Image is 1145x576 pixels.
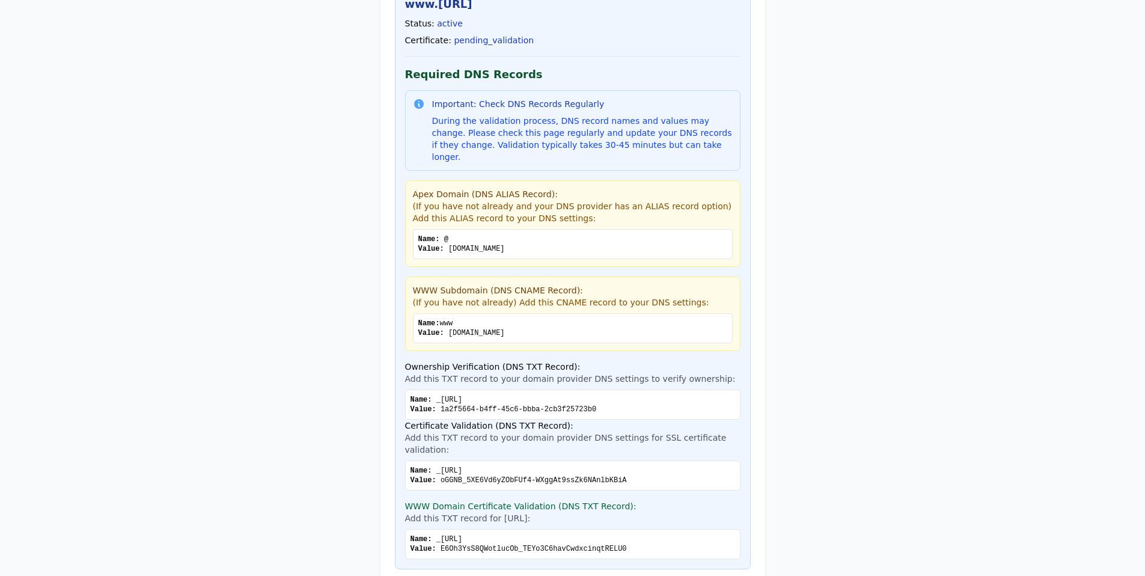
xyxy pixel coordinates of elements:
div: _[URL] [411,535,735,544]
span: Certificate Validation (DNS TXT Record): [405,421,573,430]
span: Name: [418,319,440,328]
div: www [418,319,727,328]
div: _[URL] [411,395,735,405]
span: Value: [411,405,436,414]
h4: Required DNS Records [405,66,740,83]
span: Value: [411,476,436,485]
span: Value: [418,245,444,253]
span: WWW Domain Certificate Validation (DNS TXT Record): [405,501,637,511]
span: Name: [411,467,432,475]
span: Status: [405,19,435,28]
span: WWW Subdomain (DNS CNAME Record): [413,286,583,295]
div: E6Oh3YsS8QWotlucOb_TEYo3C6havCwdxcinqtRELU0 [411,544,735,554]
p: Add this TXT record to your domain provider DNS settings for SSL certificate validation: [405,432,740,456]
div: _[URL] [411,466,735,476]
span: active [437,19,463,28]
div: oGGNB_5XE6Vd6yZObFUf4-WXggAt9ssZk6NAnlbKBiA [411,476,735,485]
p: (If you have not already) Add this CNAME record to your DNS settings: [413,296,733,308]
p: Add this TXT record to your domain provider DNS settings to verify ownership: [405,373,740,385]
div: 1a2f5664-b4ff-45c6-bbba-2cb3f25723b0 [411,405,735,414]
h3: Important: Check DNS Records Regularly [432,98,733,110]
p: (If you have not already and your DNS provider has an ALIAS record option) Add this ALIAS record ... [413,200,733,224]
span: pending_validation [454,35,534,45]
span: Value: [418,329,444,337]
span: Certificate: [405,35,451,45]
div: [DOMAIN_NAME] [418,244,727,254]
span: Apex Domain (DNS ALIAS Record): [413,189,558,199]
span: Name: @ [418,235,448,244]
p: During the validation process, DNS record names and values may change. Please check this page reg... [432,115,733,163]
span: Ownership Verification (DNS TXT Record): [405,362,581,372]
p: Add this TXT record for [URL] : [405,512,740,524]
span: Name: [411,535,432,544]
div: [DOMAIN_NAME] [418,328,727,338]
span: Name: [411,396,432,404]
span: Value: [411,545,436,553]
